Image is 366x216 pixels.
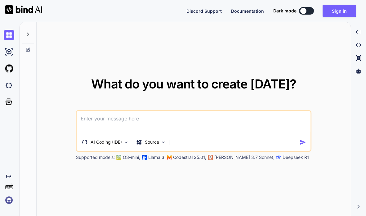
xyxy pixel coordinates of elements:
[4,80,14,91] img: darkCloudIdeIcon
[283,154,309,160] p: Deepseek R1
[167,155,172,160] img: Mistral-AI
[276,155,281,160] img: claude
[124,140,129,145] img: Pick Tools
[123,154,140,160] p: O3-mini,
[231,8,264,14] button: Documentation
[145,139,159,145] p: Source
[91,139,122,145] p: AI Coding (IDE)
[76,154,115,160] p: Supported models:
[186,8,222,14] button: Discord Support
[300,139,306,146] img: icon
[323,5,356,17] button: Sign in
[4,195,14,205] img: signin
[208,155,213,160] img: claude
[273,8,297,14] span: Dark mode
[161,140,166,145] img: Pick Models
[91,76,296,92] span: What do you want to create [DATE]?
[148,154,166,160] p: Llama 3,
[5,5,42,14] img: Bind AI
[214,154,274,160] p: [PERSON_NAME] 3.7 Sonnet,
[4,30,14,40] img: chat
[4,63,14,74] img: githubLight
[173,154,206,160] p: Codestral 25.01,
[142,155,147,160] img: Llama2
[117,155,122,160] img: GPT-4
[4,47,14,57] img: ai-studio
